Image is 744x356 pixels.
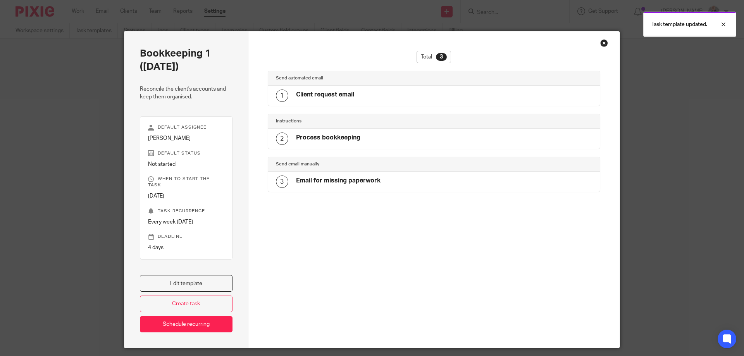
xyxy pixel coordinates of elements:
div: 3 [276,175,288,188]
h4: Send automated email [276,75,434,81]
p: 4 days [148,244,224,251]
p: Default status [148,150,224,157]
div: Close this dialog window [600,39,608,47]
h2: Bookkeeping 1 ([DATE]) [140,47,232,74]
p: When to start the task [148,176,224,188]
p: [PERSON_NAME] [148,134,224,142]
div: 3 [436,53,447,61]
div: Total [417,51,451,63]
h4: Instructions [276,118,434,124]
div: 1 [276,89,288,102]
h4: Client request email [296,91,354,99]
h4: Send email manually [276,161,434,167]
a: Create task [140,296,232,312]
p: Default assignee [148,124,224,131]
a: Edit template [140,275,232,292]
h4: Process bookkeeping [296,134,360,142]
p: Task recurrence [148,208,224,214]
div: 2 [276,132,288,145]
p: Deadline [148,234,224,240]
h4: Email for missing paperwork [296,177,381,185]
p: Not started [148,160,224,168]
p: Task template updated. [651,21,707,28]
p: Reconcile the client's accounts and keep them organised. [140,85,232,101]
p: Every week [DATE] [148,218,224,226]
a: Schedule recurring [140,316,232,333]
p: [DATE] [148,192,224,200]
